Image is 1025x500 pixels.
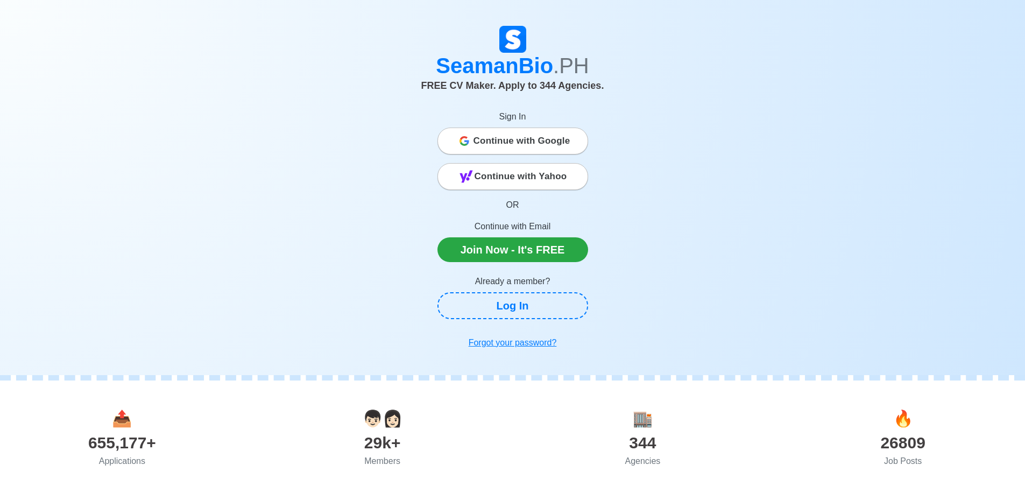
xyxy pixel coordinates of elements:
[469,338,557,347] u: Forgot your password?
[437,275,588,288] p: Already a member?
[437,110,588,123] p: Sign In
[437,292,588,319] a: Log In
[437,220,588,233] p: Continue with Email
[553,54,589,78] span: .PH
[633,410,653,427] span: agencies
[513,455,773,468] div: Agencies
[475,166,567,187] span: Continue with Yahoo
[437,237,588,262] a: Join Now - It's FREE
[252,431,513,455] div: 29k+
[437,128,588,154] button: Continue with Google
[437,199,588,212] p: OR
[893,410,913,427] span: jobs
[437,332,588,354] a: Forgot your password?
[363,410,402,427] span: users
[473,130,570,152] span: Continue with Google
[499,26,526,53] img: Logo
[214,53,811,79] h1: SeamanBio
[513,431,773,455] div: 344
[252,455,513,468] div: Members
[112,410,132,427] span: applications
[421,80,604,91] span: FREE CV Maker. Apply to 344 Agencies.
[437,163,588,190] button: Continue with Yahoo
